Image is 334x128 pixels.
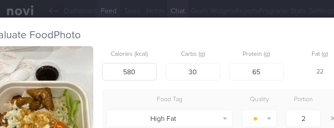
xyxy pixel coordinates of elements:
[105,51,153,59] label: Calories (kcal)
[281,94,325,106] div: Portion
[166,63,221,80] input: 33
[106,110,233,127] button: High Fat
[102,63,157,80] input: 250
[169,51,217,59] label: Carbs (g)
[232,51,280,59] label: Protein (g)
[229,63,284,80] input: 9
[237,94,281,106] div: Quality
[286,110,321,127] input: 1.0
[102,94,237,106] div: Food Tag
